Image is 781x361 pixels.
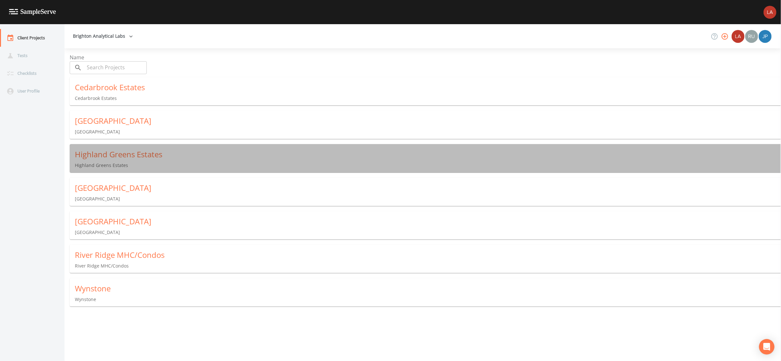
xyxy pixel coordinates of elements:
[745,30,758,43] img: a5c06d64ce99e847b6841ccd0307af82
[85,61,147,74] input: Search Projects
[759,30,772,43] img: 41241ef155101aa6d92a04480b0d0000
[764,6,776,19] img: bd2ccfa184a129701e0c260bc3a09f9b
[75,250,781,260] div: River Ridge MHC/Condos
[9,9,56,15] img: logo
[759,339,775,355] div: Open Intercom Messenger
[745,30,758,43] div: Russell Schindler
[75,296,781,303] p: Wynstone
[75,229,781,236] p: [GEOGRAPHIC_DATA]
[75,263,781,269] p: River Ridge MHC/Condos
[732,30,745,43] img: bd2ccfa184a129701e0c260bc3a09f9b
[75,283,781,294] div: Wynstone
[75,196,781,202] p: [GEOGRAPHIC_DATA]
[75,116,781,126] div: [GEOGRAPHIC_DATA]
[75,129,781,135] p: [GEOGRAPHIC_DATA]
[75,95,781,102] p: Cedarbrook Estates
[70,30,135,42] button: Brighton Analytical Labs
[758,30,772,43] div: Joshua gere Paul
[75,183,781,193] div: [GEOGRAPHIC_DATA]
[70,54,84,61] span: Name
[75,162,781,169] p: Highland Greens Estates
[75,82,781,93] div: Cedarbrook Estates
[75,216,781,227] div: [GEOGRAPHIC_DATA]
[731,30,745,43] div: Brighton Analytical
[75,149,781,160] div: Highland Greens Estates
